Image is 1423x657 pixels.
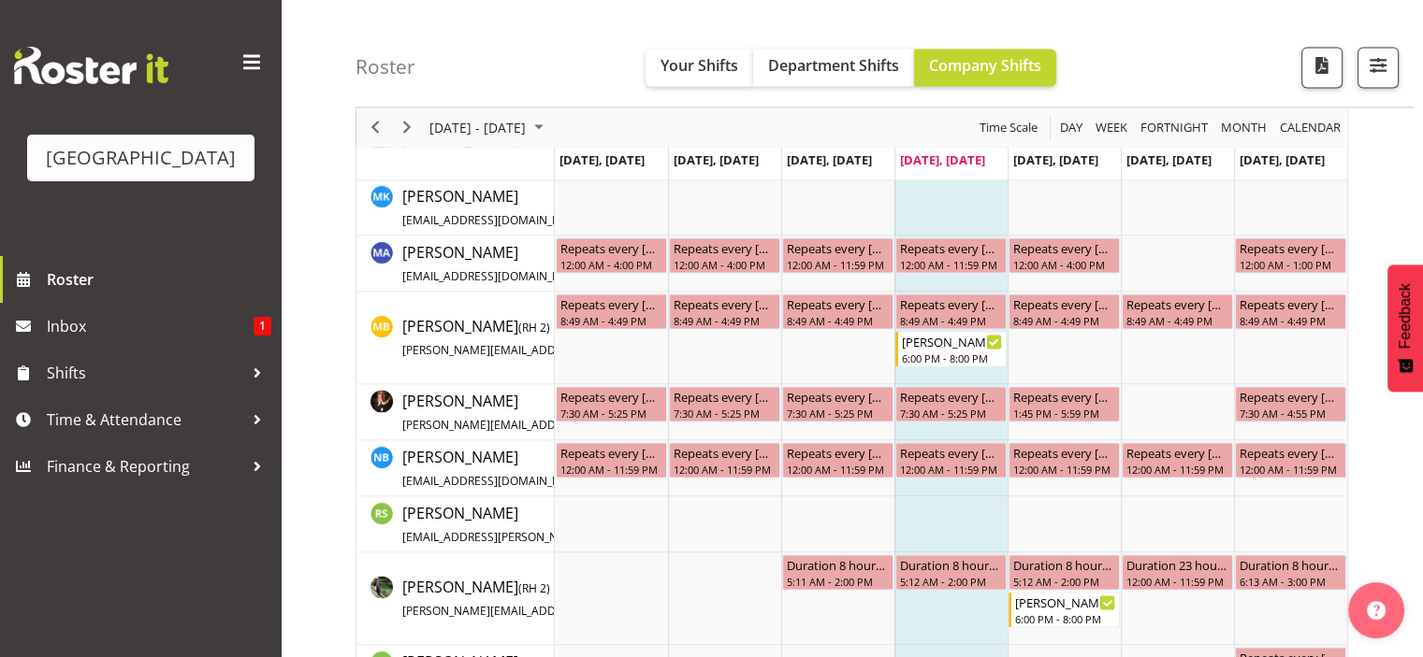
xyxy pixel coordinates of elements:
[1219,116,1269,139] span: Month
[782,237,893,273] div: Max Allan"s event - Repeats every wednesday, thursday - Max Allan Begin From Wednesday, September...
[402,577,839,620] span: [PERSON_NAME]
[1013,555,1115,574] div: Duration 8 hours - [PERSON_NAME]
[669,293,780,329] div: Michelle Bradbury"s event - Repeats every monday, tuesday, wednesday, thursday, friday, saturday,...
[1235,293,1346,329] div: Michelle Bradbury"s event - Repeats every monday, tuesday, wednesday, thursday, friday, saturday,...
[1094,116,1129,139] span: Week
[900,574,1002,589] div: 5:12 AM - 2:00 PM
[900,294,1002,313] div: Repeats every [DATE], [DATE], [DATE], [DATE], [DATE], [DATE], [DATE] - [PERSON_NAME]
[1397,283,1414,349] span: Feedback
[1240,257,1342,272] div: 12:00 AM - 1:00 PM
[560,257,662,272] div: 12:00 AM - 4:00 PM
[1013,313,1115,328] div: 8:49 AM - 4:49 PM
[674,313,776,328] div: 8:49 AM - 4:49 PM
[1240,294,1342,313] div: Repeats every [DATE], [DATE], [DATE], [DATE], [DATE], [DATE], [DATE] - [PERSON_NAME]
[1278,116,1343,139] span: calendar
[929,55,1041,76] span: Company Shifts
[977,116,1041,139] button: Time Scale
[1057,116,1086,139] button: Timeline Day
[1009,386,1120,421] div: Michelle Englehardt"s event - Repeats every friday - Michelle Englehardt Begin From Friday, Septe...
[402,503,751,546] span: [PERSON_NAME]
[674,151,759,168] span: [DATE], [DATE]
[518,320,550,336] span: ( )
[900,406,1002,421] div: 7:30 AM - 5:25 PM
[356,440,555,496] td: Nicoel Boschman resource
[428,116,528,139] span: [DATE] - [DATE]
[1015,611,1115,626] div: 6:00 PM - 8:00 PM
[518,580,550,596] span: ( )
[787,313,889,328] div: 8:49 AM - 4:49 PM
[560,294,662,313] div: Repeats every [DATE], [DATE], [DATE], [DATE], [DATE], [DATE], [DATE] - [PERSON_NAME]
[902,350,1002,365] div: 6:00 PM - 8:00 PM
[1240,443,1342,462] div: Repeats every [DATE], [DATE], [DATE], [DATE], [DATE], [DATE], [DATE] - [PERSON_NAME]
[427,116,552,139] button: September 01 - 07, 2025
[356,179,555,236] td: Matthew Karton resource
[402,315,839,360] a: [PERSON_NAME](RH 2)[PERSON_NAME][EMAIL_ADDRESS][PERSON_NAME][DOMAIN_NAME]
[1235,554,1346,590] div: Renée Hewitt"s event - Duration 8 hours - Renée Hewitt Begin From Sunday, September 7, 2025 at 6:...
[560,443,662,462] div: Repeats every [DATE], [DATE], [DATE], [DATE], [DATE], [DATE], [DATE] - [PERSON_NAME]
[895,331,1007,366] div: Michelle Bradbury"s event - Michelle - Kevin Bloody Wilson - Box office Begin From Thursday, Sept...
[1126,555,1228,574] div: Duration 23 hours - [PERSON_NAME]
[895,554,1007,590] div: Renée Hewitt"s event - Duration 8 hours - Renée Hewitt Begin From Thursday, September 4, 2025 at ...
[560,462,662,477] div: 12:00 AM - 11:59 PM
[1240,151,1325,168] span: [DATE], [DATE]
[1240,406,1342,421] div: 7:30 AM - 4:55 PM
[402,186,663,229] span: [PERSON_NAME]
[402,473,588,489] span: [EMAIL_ADDRESS][DOMAIN_NAME]
[356,496,555,552] td: Reena Snook resource
[674,387,776,406] div: Repeats every [DATE] - [PERSON_NAME]
[402,185,663,230] a: [PERSON_NAME][EMAIL_ADDRESS][DOMAIN_NAME]
[661,55,738,76] span: Your Shifts
[753,49,914,86] button: Department Shifts
[1058,116,1084,139] span: Day
[556,293,667,329] div: Michelle Bradbury"s event - Repeats every monday, tuesday, wednesday, thursday, friday, saturday,...
[47,452,243,480] span: Finance & Reporting
[914,49,1056,86] button: Company Shifts
[895,293,1007,329] div: Michelle Bradbury"s event - Repeats every monday, tuesday, wednesday, thursday, friday, saturday,...
[1013,406,1115,421] div: 1:45 PM - 5:59 PM
[560,238,662,257] div: Repeats every [DATE], [DATE], [DATE] - [PERSON_NAME]
[782,554,893,590] div: Renée Hewitt"s event - Duration 8 hours - Renée Hewitt Begin From Wednesday, September 3, 2025 at...
[900,257,1002,272] div: 12:00 AM - 11:59 PM
[1240,387,1342,406] div: Repeats every [DATE] - [PERSON_NAME]
[1009,442,1120,478] div: Nicoel Boschman"s event - Repeats every monday, tuesday, wednesday, thursday, friday, saturday, s...
[900,313,1002,328] div: 8:49 AM - 4:49 PM
[363,116,388,139] button: Previous
[359,107,391,147] div: Previous
[1367,601,1386,620] img: help-xxl-2.png
[402,417,764,433] span: [PERSON_NAME][EMAIL_ADDRESS][PERSON_NAME][DOMAIN_NAME]
[674,462,776,477] div: 12:00 AM - 11:59 PM
[669,386,780,421] div: Michelle Englehardt"s event - Repeats every tuesday - Michelle Englehardt Begin From Tuesday, Sep...
[559,151,645,168] span: [DATE], [DATE]
[1009,592,1120,627] div: Renée Hewitt"s event - Renee - Kevin Bloody Wilson - Box office Begin From Friday, September 5, 2...
[787,294,889,313] div: Repeats every [DATE], [DATE], [DATE], [DATE], [DATE], [DATE], [DATE] - [PERSON_NAME]
[1301,47,1343,88] button: Download a PDF of the roster according to the set date range.
[356,236,555,292] td: Max Allan resource
[560,313,662,328] div: 8:49 AM - 4:49 PM
[902,332,1002,350] div: [PERSON_NAME] Bloody [PERSON_NAME] - Box office
[402,529,676,545] span: [EMAIL_ADDRESS][PERSON_NAME][DOMAIN_NAME]
[787,257,889,272] div: 12:00 AM - 11:59 PM
[1126,313,1228,328] div: 8:49 AM - 4:49 PM
[402,391,846,434] span: [PERSON_NAME]
[900,151,985,168] span: [DATE], [DATE]
[669,237,780,273] div: Max Allan"s event - Repeats every monday, tuesday, friday - Max Allan Begin From Tuesday, Septemb...
[782,442,893,478] div: Nicoel Boschman"s event - Repeats every monday, tuesday, wednesday, thursday, friday, saturday, s...
[356,56,415,78] h4: Roster
[356,292,555,384] td: Michelle Bradbury resource
[895,237,1007,273] div: Max Allan"s event - Repeats every wednesday, thursday - Max Allan Begin From Thursday, September ...
[1235,386,1346,421] div: Michelle Englehardt"s event - Repeats every sunday - Michelle Englehardt Begin From Sunday, Septe...
[1122,442,1233,478] div: Nicoel Boschman"s event - Repeats every monday, tuesday, wednesday, thursday, friday, saturday, s...
[14,47,168,84] img: Rosterit website logo
[556,386,667,421] div: Michelle Englehardt"s event - Repeats every monday - Michelle Englehardt Begin From Monday, Septe...
[1139,116,1210,139] span: Fortnight
[1240,574,1342,589] div: 6:13 AM - 3:00 PM
[1122,554,1233,590] div: Renée Hewitt"s event - Duration 23 hours - Renée Hewitt Begin From Saturday, September 6, 2025 at...
[782,386,893,421] div: Michelle Englehardt"s event - Repeats every wednesday - Michelle Englehardt Begin From Wednesday,...
[1240,238,1342,257] div: Repeats every [DATE] - [PERSON_NAME]
[1126,574,1228,589] div: 12:00 AM - 11:59 PM
[1122,293,1233,329] div: Michelle Bradbury"s event - Repeats every monday, tuesday, wednesday, thursday, friday, saturday,...
[787,443,889,462] div: Repeats every [DATE], [DATE], [DATE], [DATE], [DATE], [DATE], [DATE] - [PERSON_NAME]
[646,49,753,86] button: Your Shifts
[391,107,423,147] div: Next
[46,144,236,172] div: [GEOGRAPHIC_DATA]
